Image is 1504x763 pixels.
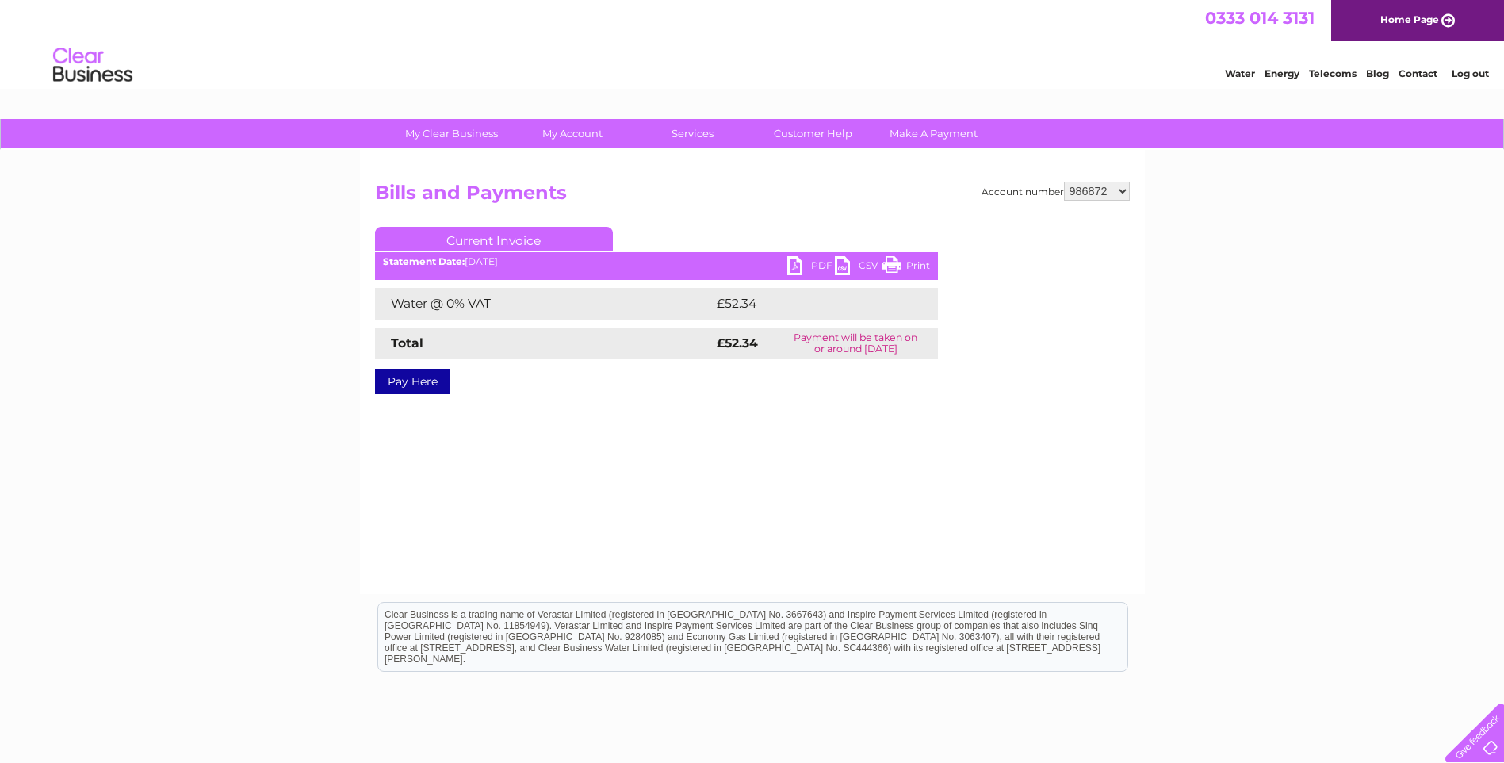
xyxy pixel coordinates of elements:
a: Print [882,256,930,279]
a: Make A Payment [868,119,999,148]
a: My Clear Business [386,119,517,148]
td: Water @ 0% VAT [375,288,713,320]
a: Customer Help [748,119,878,148]
img: logo.png [52,41,133,90]
strong: Total [391,335,423,351]
a: 0333 014 3131 [1205,8,1315,28]
td: £52.34 [713,288,905,320]
div: Clear Business is a trading name of Verastar Limited (registered in [GEOGRAPHIC_DATA] No. 3667643... [378,9,1127,77]
strong: £52.34 [717,335,758,351]
a: Pay Here [375,369,450,394]
a: Log out [1452,67,1489,79]
a: Current Invoice [375,227,613,251]
a: Water [1225,67,1255,79]
a: Contact [1399,67,1437,79]
b: Statement Date: [383,255,465,267]
div: [DATE] [375,256,938,267]
a: Energy [1265,67,1299,79]
a: Services [627,119,758,148]
a: Telecoms [1309,67,1357,79]
td: Payment will be taken on or around [DATE] [774,328,938,359]
a: CSV [835,256,882,279]
a: PDF [787,256,835,279]
div: Account number [982,182,1130,201]
a: My Account [507,119,637,148]
a: Blog [1366,67,1389,79]
h2: Bills and Payments [375,182,1130,212]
